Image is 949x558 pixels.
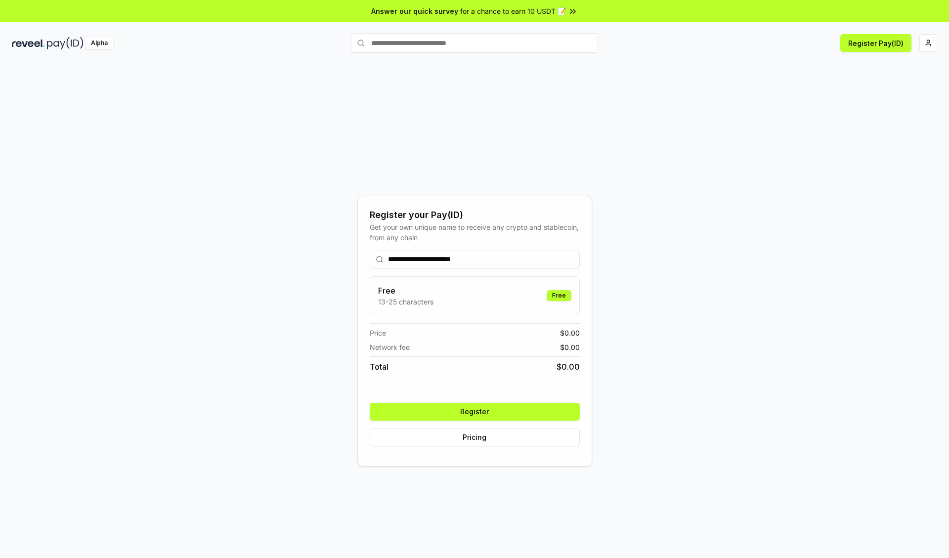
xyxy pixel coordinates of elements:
[547,290,571,301] div: Free
[460,6,566,16] span: for a chance to earn 10 USDT 📝
[560,328,580,338] span: $ 0.00
[378,297,433,307] p: 13-25 characters
[86,37,113,49] div: Alpha
[370,208,580,222] div: Register your Pay(ID)
[370,342,410,352] span: Network fee
[370,429,580,446] button: Pricing
[557,361,580,373] span: $ 0.00
[840,34,911,52] button: Register Pay(ID)
[370,222,580,243] div: Get your own unique name to receive any crypto and stablecoin, from any chain
[560,342,580,352] span: $ 0.00
[47,37,84,49] img: pay_id
[12,37,45,49] img: reveel_dark
[378,285,433,297] h3: Free
[371,6,458,16] span: Answer our quick survey
[370,328,386,338] span: Price
[370,403,580,421] button: Register
[370,361,388,373] span: Total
